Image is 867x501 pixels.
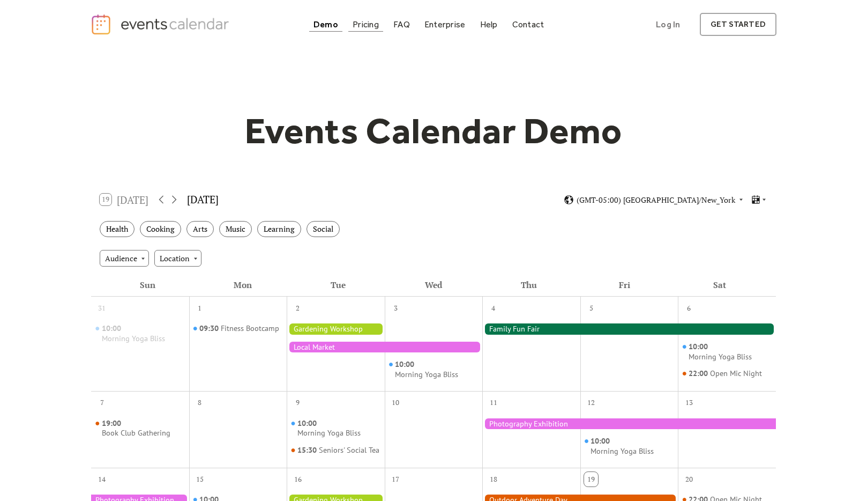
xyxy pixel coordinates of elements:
[512,21,544,27] div: Contact
[476,17,502,32] a: Help
[309,17,342,32] a: Demo
[228,109,639,153] h1: Events Calendar Demo
[700,13,776,36] a: get started
[91,13,232,35] a: home
[393,21,410,27] div: FAQ
[313,21,338,27] div: Demo
[480,21,498,27] div: Help
[424,21,465,27] div: Enterprise
[389,17,414,32] a: FAQ
[353,21,379,27] div: Pricing
[645,13,691,36] a: Log In
[508,17,549,32] a: Contact
[420,17,469,32] a: Enterprise
[348,17,383,32] a: Pricing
